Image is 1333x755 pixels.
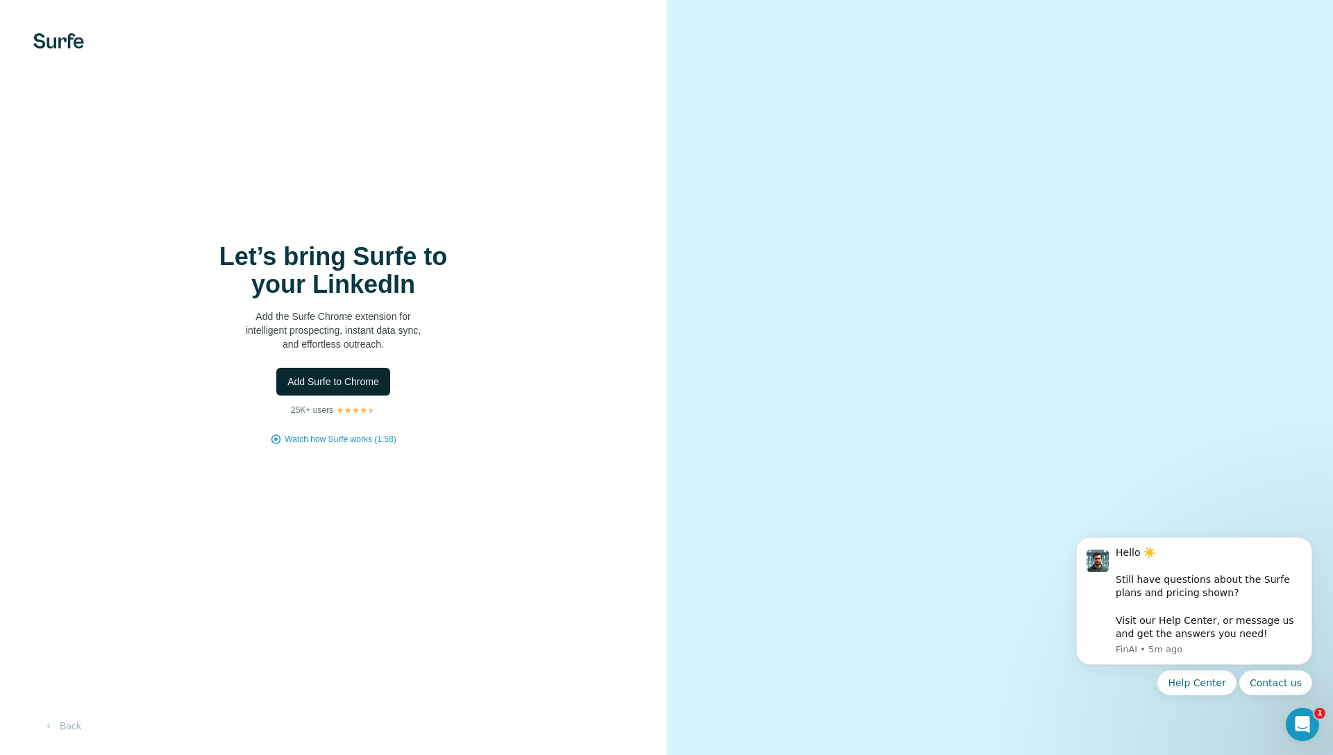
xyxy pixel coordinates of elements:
iframe: Intercom notifications message [1055,525,1333,704]
span: 1 [1314,708,1325,719]
img: Rating Stars [336,406,376,414]
p: 25K+ users [291,404,333,416]
button: Back [33,713,91,738]
button: Add Surfe to Chrome [276,368,390,396]
button: Watch how Surfe works (1:58) [285,433,396,446]
img: Surfe's logo [33,33,84,49]
p: Add the Surfe Chrome extension for intelligent prospecting, instant data sync, and effortless out... [194,309,472,351]
span: Add Surfe to Chrome [287,375,379,389]
iframe: Intercom live chat [1286,708,1319,741]
h1: Let’s bring Surfe to your LinkedIn [194,243,472,298]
